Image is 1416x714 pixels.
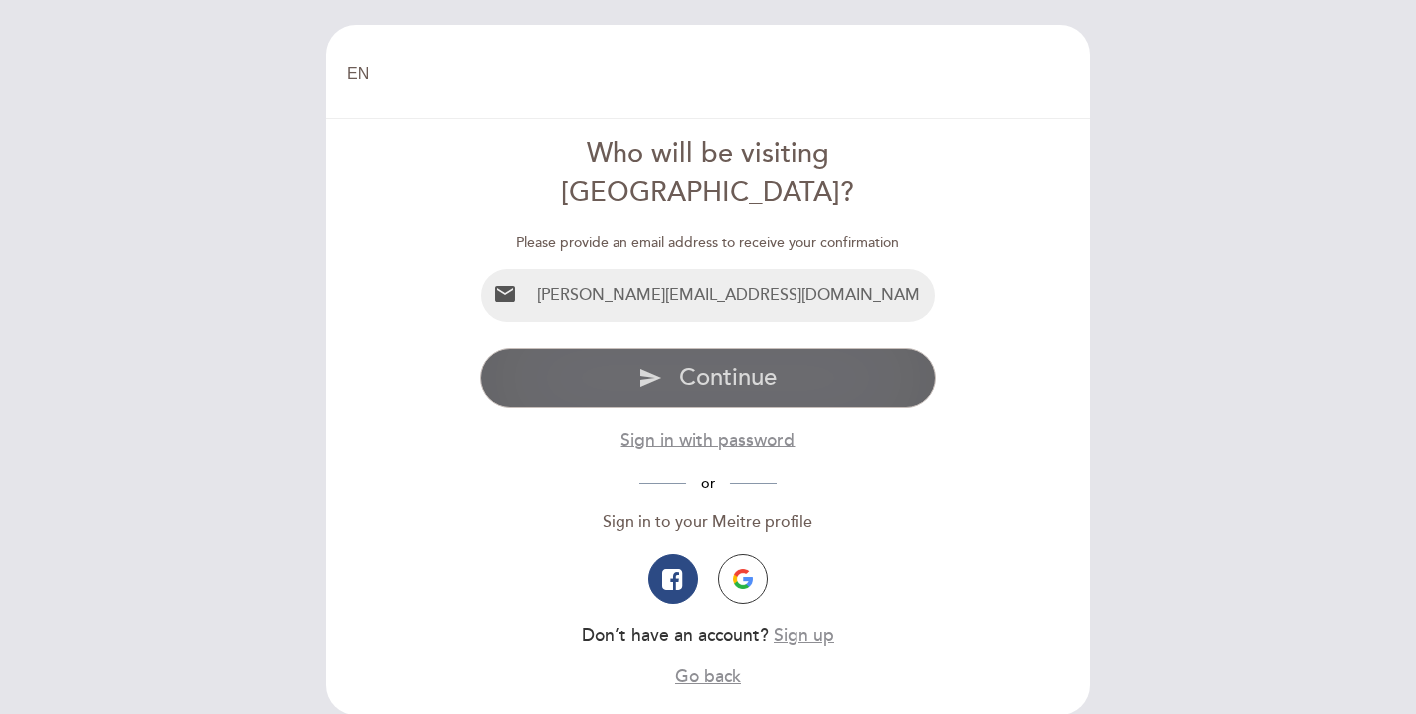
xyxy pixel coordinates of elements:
[686,475,730,492] span: or
[679,363,777,392] span: Continue
[733,569,753,589] img: icon-google.png
[582,625,769,646] span: Don’t have an account?
[638,366,662,390] i: send
[480,511,937,534] div: Sign in to your Meitre profile
[480,348,937,408] button: send Continue
[675,664,741,689] button: Go back
[493,282,517,306] i: email
[480,233,937,253] div: Please provide an email address to receive your confirmation
[774,624,834,648] button: Sign up
[620,428,795,452] button: Sign in with password
[480,135,937,213] div: Who will be visiting [GEOGRAPHIC_DATA]?
[529,269,936,322] input: Email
